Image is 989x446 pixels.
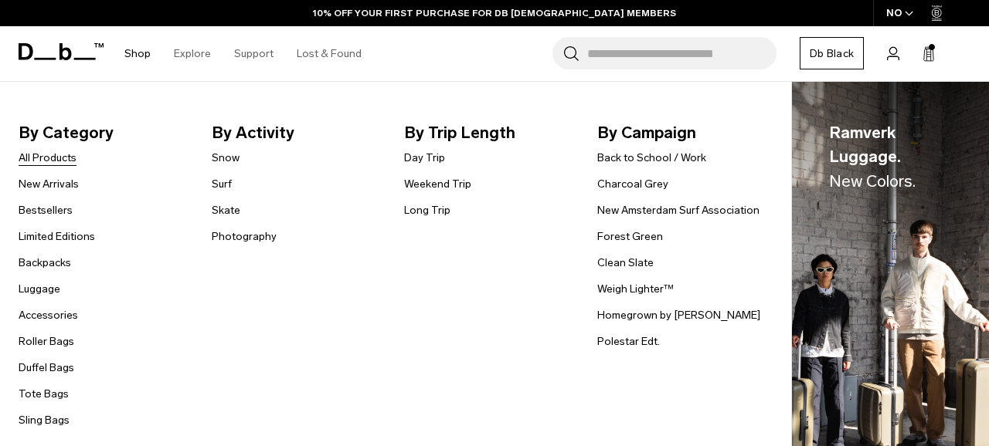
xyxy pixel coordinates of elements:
a: Surf [212,176,232,192]
a: Skate [212,202,240,218]
a: Long Trip [404,202,450,218]
a: Snow [212,150,240,166]
a: Tote Bags [19,386,69,402]
nav: Main Navigation [113,26,373,81]
a: All Products [19,150,76,166]
span: By Campaign [597,120,766,145]
span: By Trip Length [404,120,573,145]
span: By Category [19,120,187,145]
span: By Activity [212,120,380,145]
a: 10% OFF YOUR FIRST PURCHASE FOR DB [DEMOGRAPHIC_DATA] MEMBERS [313,6,676,20]
a: Clean Slate [597,255,654,271]
a: Homegrown by [PERSON_NAME] [597,307,760,323]
a: Shop [124,26,151,81]
a: Support [234,26,274,81]
a: Weigh Lighter™ [597,281,674,297]
a: Charcoal Grey [597,176,668,192]
a: Luggage [19,281,60,297]
a: Photography [212,228,277,245]
a: Back to School / Work [597,150,706,166]
span: New Colors. [829,171,916,191]
a: Polestar Edt. [597,333,660,350]
a: Day Trip [404,150,445,166]
a: Forest Green [597,228,663,245]
a: Lost & Found [297,26,362,81]
a: Weekend Trip [404,176,471,192]
a: Duffel Bags [19,360,74,376]
a: Limited Editions [19,228,95,245]
a: Backpacks [19,255,71,271]
a: Accessories [19,307,78,323]
span: Ramverk Luggage. [829,120,952,194]
a: New Amsterdam Surf Association [597,202,760,218]
a: Roller Bags [19,333,74,350]
a: Db Black [800,37,864,69]
a: New Arrivals [19,176,79,192]
a: Explore [174,26,211,81]
a: Bestsellers [19,202,73,218]
a: Sling Bags [19,412,70,428]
